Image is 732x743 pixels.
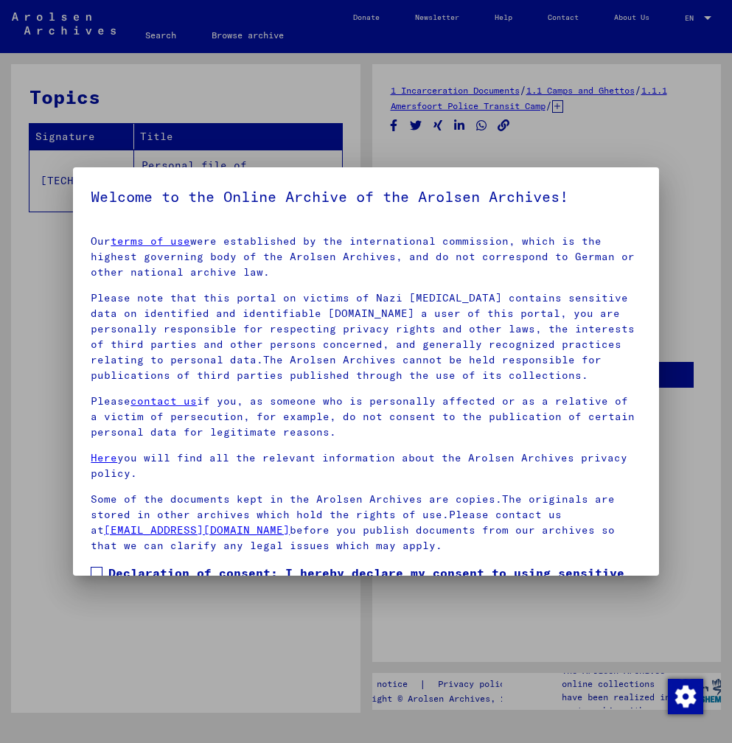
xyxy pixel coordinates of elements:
p: Some of the documents kept in the Arolsen Archives are copies.The originals are stored in other a... [91,492,641,554]
p: you will find all the relevant information about the Arolsen Archives privacy policy. [91,450,641,481]
a: [EMAIL_ADDRESS][DOMAIN_NAME] [104,523,290,537]
p: Please note that this portal on victims of Nazi [MEDICAL_DATA] contains sensitive data on identif... [91,290,641,383]
h5: Welcome to the Online Archive of the Arolsen Archives! [91,185,641,209]
img: Change consent [668,679,703,714]
a: contact us [130,394,197,408]
a: terms of use [111,234,190,248]
p: Our were established by the international commission, which is the highest governing body of the ... [91,234,641,280]
p: Please if you, as someone who is personally affected or as a relative of a victim of persecution,... [91,394,641,440]
span: Declaration of consent: I hereby declare my consent to using sensitive personal data solely for r... [108,564,641,635]
a: Here [91,451,117,464]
